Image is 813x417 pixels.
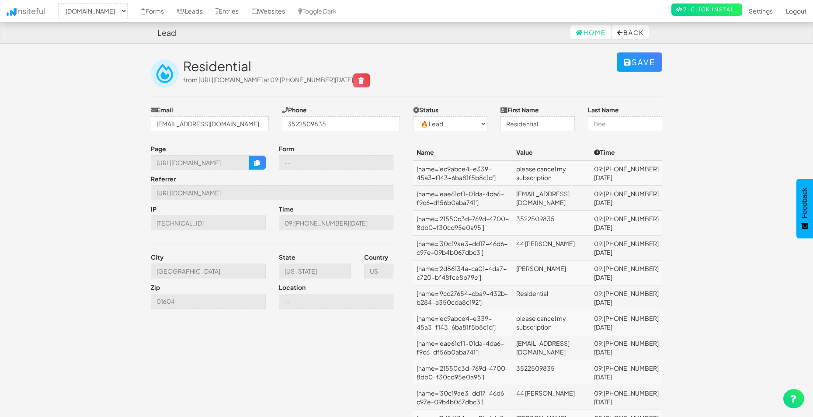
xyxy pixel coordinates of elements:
[364,253,388,261] label: Country
[591,144,662,160] th: Time
[671,3,742,16] a: 2-Click Install
[513,285,591,310] td: Residential
[151,59,179,87] img: insiteful-lead.png
[413,160,513,186] td: [name='ec9abce4-e339-45a3-f143-6ba81f5b8c1d']
[513,385,591,410] td: 44 [PERSON_NAME]
[513,360,591,385] td: 3522509835
[151,294,266,309] input: --
[513,144,591,160] th: Value
[413,360,513,385] td: [name='21550c3d-769d-4700-8db0-f30cd95e0a95']
[151,264,266,278] input: --
[591,310,662,335] td: 09:[PHONE_NUMBER][DATE]
[617,52,662,72] button: Save
[7,8,16,16] img: icon.png
[591,261,662,285] td: 09:[PHONE_NUMBER][DATE]
[151,105,173,114] label: Email
[151,283,160,292] label: Zip
[591,335,662,360] td: 09:[PHONE_NUMBER][DATE]
[413,285,513,310] td: [name='9cc27654-cba9-432b-b284-a350cda8c192']
[413,211,513,236] td: [name='21550c3d-769d-4700-8db0-f30cd95e0a95']
[588,116,662,131] input: Doe
[591,285,662,310] td: 09:[PHONE_NUMBER][DATE]
[413,144,513,160] th: Name
[279,294,394,309] input: --
[279,253,295,261] label: State
[591,186,662,211] td: 09:[PHONE_NUMBER][DATE]
[413,335,513,360] td: [name='eae61cf1-01da-4da6-f9c6-df56b0aba741']
[157,28,176,37] h4: Lead
[513,310,591,335] td: please cancel my subscription
[413,186,513,211] td: [name='eae61cf1-01da-4da6-f9c6-df56b0aba741']
[151,215,266,230] input: --
[279,264,351,278] input: --
[591,236,662,261] td: 09:[PHONE_NUMBER][DATE]
[500,116,575,131] input: John
[279,155,394,170] input: --
[151,185,393,200] input: --
[279,215,394,230] input: --
[151,253,163,261] label: City
[413,236,513,261] td: [name='30c19ae3-dd17-46d6-c97e-09b4b067dbc3']
[588,105,619,114] label: Last Name
[513,186,591,211] td: [EMAIL_ADDRESS][DOMAIN_NAME]
[183,76,370,83] span: from [URL][DOMAIN_NAME] at 09:[PHONE_NUMBER][DATE]
[513,236,591,261] td: 44 [PERSON_NAME]
[796,179,813,238] button: Feedback - Show survey
[591,385,662,410] td: 09:[PHONE_NUMBER][DATE]
[591,360,662,385] td: 09:[PHONE_NUMBER][DATE]
[500,105,539,114] label: First Name
[413,105,438,114] label: Status
[151,116,269,131] input: j@doe.com
[413,310,513,335] td: [name='ec9abce4-e339-45a3-f143-6ba81f5b8c1d']
[513,335,591,360] td: [EMAIL_ADDRESS][DOMAIN_NAME]
[151,174,176,183] label: Referrer
[591,160,662,186] td: 09:[PHONE_NUMBER][DATE]
[513,160,591,186] td: please cancel my subscription
[413,261,513,285] td: [name='2d86134a-ca01-4da7-c720-bf48fce8b79e']
[591,211,662,236] td: 09:[PHONE_NUMBER][DATE]
[151,155,250,170] input: --
[282,105,307,114] label: Phone
[151,144,166,153] label: Page
[570,25,611,39] a: Home
[279,144,294,153] label: Form
[279,205,294,213] label: Time
[183,59,617,73] h2: Residential
[282,116,400,131] input: (123)-456-7890
[364,264,394,278] input: --
[612,25,649,39] button: Back
[151,205,156,213] label: IP
[513,261,591,285] td: [PERSON_NAME]
[279,283,306,292] label: Location
[513,211,591,236] td: 3522509835
[801,188,809,218] span: Feedback
[413,385,513,410] td: [name='30c19ae3-dd17-46d6-c97e-09b4b067dbc3']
